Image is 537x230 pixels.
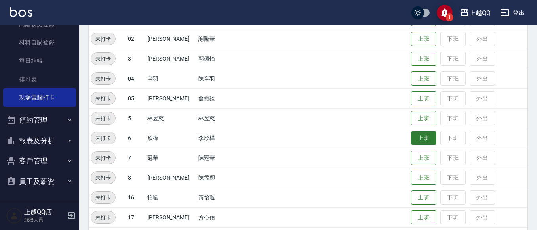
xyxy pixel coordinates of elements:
td: [PERSON_NAME] [145,49,196,69]
div: 上越QQ [469,8,491,18]
td: 林昱慈 [196,108,256,128]
h5: 上越QQ店 [24,208,65,216]
span: 1 [446,13,453,21]
button: 上班 [411,131,436,145]
a: 每日結帳 [3,52,76,70]
p: 服務人員 [24,216,65,223]
button: save [437,5,453,21]
td: 5 [126,108,145,128]
button: 上班 [411,32,436,46]
a: 現場電腦打卡 [3,88,76,107]
td: 05 [126,88,145,108]
button: 上班 [411,210,436,225]
td: 17 [126,207,145,227]
td: 陳孟穎 [196,168,256,188]
button: 上班 [411,151,436,165]
img: Person [6,208,22,224]
td: 謝隆華 [196,29,256,49]
td: 冠華 [145,148,196,168]
td: 亭羽 [145,69,196,88]
button: 上班 [411,52,436,66]
td: 陳冠華 [196,148,256,168]
td: 16 [126,188,145,207]
span: 未打卡 [91,75,115,83]
span: 未打卡 [91,213,115,222]
button: 上班 [411,190,436,205]
button: 登出 [497,6,527,20]
button: 客戶管理 [3,151,76,171]
td: 欣樺 [145,128,196,148]
span: 未打卡 [91,134,115,142]
td: [PERSON_NAME] [145,168,196,188]
td: 04 [126,69,145,88]
td: 李欣樺 [196,128,256,148]
span: 未打卡 [91,154,115,162]
button: 員工及薪資 [3,171,76,192]
td: 黃怡璇 [196,188,256,207]
span: 未打卡 [91,194,115,202]
span: 未打卡 [91,35,115,43]
td: [PERSON_NAME] [145,29,196,49]
button: 上班 [411,171,436,185]
button: 預約管理 [3,110,76,130]
td: 郭佩怡 [196,49,256,69]
td: 6 [126,128,145,148]
button: 上越QQ [457,5,494,21]
td: 7 [126,148,145,168]
td: 8 [126,168,145,188]
img: Logo [10,7,32,17]
button: 上班 [411,71,436,86]
button: 報表及分析 [3,130,76,151]
td: [PERSON_NAME] [145,88,196,108]
td: 詹振銓 [196,88,256,108]
span: 未打卡 [91,94,115,103]
a: 排班表 [3,70,76,88]
td: 方心佑 [196,207,256,227]
td: 林昱慈 [145,108,196,128]
td: 陳亭羽 [196,69,256,88]
td: 3 [126,49,145,69]
td: 怡璇 [145,188,196,207]
td: [PERSON_NAME] [145,207,196,227]
td: 02 [126,29,145,49]
span: 未打卡 [91,114,115,123]
a: 材料自購登錄 [3,33,76,52]
button: 上班 [411,111,436,126]
span: 未打卡 [91,174,115,182]
span: 未打卡 [91,55,115,63]
button: 上班 [411,91,436,106]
